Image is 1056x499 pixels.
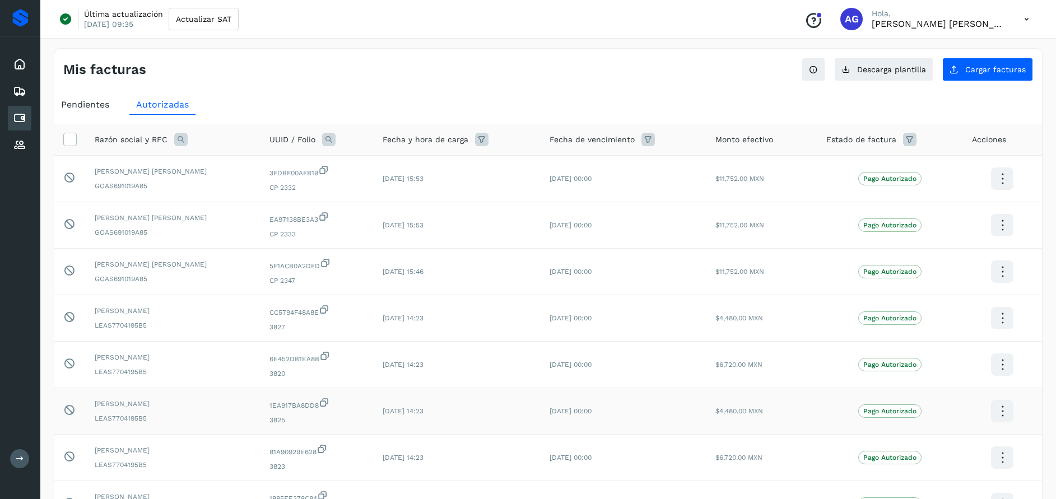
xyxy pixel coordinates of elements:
span: [DATE] 00:00 [550,407,592,415]
span: [PERSON_NAME] [PERSON_NAME] [95,213,252,223]
span: CP 2347 [269,276,365,286]
span: CP 2332 [269,183,365,193]
span: [DATE] 15:46 [383,268,424,276]
span: Fecha de vencimiento [550,134,635,146]
span: GOAS691019A85 [95,227,252,237]
span: Estado de factura [826,134,896,146]
button: Cargar facturas [942,58,1033,81]
span: [DATE] 00:00 [550,361,592,369]
p: Abigail Gonzalez Leon [872,18,1006,29]
span: [PERSON_NAME] [95,306,252,316]
span: GOAS691019A85 [95,181,252,191]
span: [DATE] 00:00 [550,454,592,461]
span: [DATE] 14:23 [383,407,424,415]
span: GOAS691019A85 [95,274,252,284]
span: Autorizadas [136,99,189,110]
p: Pago Autorizado [863,407,917,415]
span: [PERSON_NAME] [95,352,252,362]
div: Inicio [8,52,31,77]
span: 1EA917BA8DD8 [269,397,365,411]
span: [DATE] 00:00 [550,314,592,322]
button: Actualizar SAT [169,8,239,30]
div: Proveedores [8,133,31,157]
p: Pago Autorizado [863,268,917,276]
span: [DATE] 00:00 [550,175,592,183]
span: $4,480.00 MXN [715,314,763,322]
span: LEAS7704195B5 [95,367,252,377]
span: Actualizar SAT [176,15,231,23]
span: [PERSON_NAME] [95,445,252,455]
span: UUID / Folio [269,134,315,146]
p: Pago Autorizado [863,221,917,229]
p: [DATE] 09:35 [84,19,133,29]
p: Pago Autorizado [863,361,917,369]
span: 3823 [269,461,365,472]
span: 81A90929E628 [269,444,365,457]
span: [DATE] 14:23 [383,314,424,322]
span: Descarga plantilla [857,66,926,73]
p: Pago Autorizado [863,175,917,183]
p: Hola, [872,9,1006,18]
span: $11,752.00 MXN [715,175,764,183]
span: EA97138BE3A3 [269,211,365,225]
span: LEAS7704195B5 [95,320,252,330]
h4: Mis facturas [63,62,146,78]
span: [DATE] 00:00 [550,221,592,229]
span: [DATE] 14:23 [383,361,424,369]
span: [DATE] 00:00 [550,268,592,276]
span: 3820 [269,369,365,379]
span: Monto efectivo [715,134,773,146]
button: Descarga plantilla [834,58,933,81]
p: Última actualización [84,9,163,19]
span: $6,720.00 MXN [715,361,762,369]
span: [DATE] 14:23 [383,454,424,461]
span: [PERSON_NAME] [PERSON_NAME] [95,259,252,269]
span: [PERSON_NAME] [95,399,252,409]
span: $11,752.00 MXN [715,268,764,276]
span: 6E452DB1EA8B [269,351,365,364]
span: Razón social y RFC [95,134,168,146]
span: 3FDBF00AFB19 [269,165,365,178]
span: LEAS7704195B5 [95,413,252,423]
span: Fecha y hora de carga [383,134,468,146]
span: CC5794F48A8E [269,304,365,318]
span: CP 2333 [269,229,365,239]
span: [DATE] 15:53 [383,221,424,229]
span: 3827 [269,322,365,332]
p: Pago Autorizado [863,454,917,461]
span: 5F1ACB0A2DFD [269,258,365,271]
span: [PERSON_NAME] [PERSON_NAME] [95,166,252,176]
div: Embarques [8,79,31,104]
span: Pendientes [61,99,109,110]
span: Cargar facturas [965,66,1026,73]
span: [DATE] 15:53 [383,175,424,183]
span: Acciones [972,134,1006,146]
span: LEAS7704195B5 [95,460,252,470]
span: $11,752.00 MXN [715,221,764,229]
span: $4,480.00 MXN [715,407,763,415]
p: Pago Autorizado [863,314,917,322]
span: $6,720.00 MXN [715,454,762,461]
div: Cuentas por pagar [8,106,31,130]
span: 3825 [269,415,365,425]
